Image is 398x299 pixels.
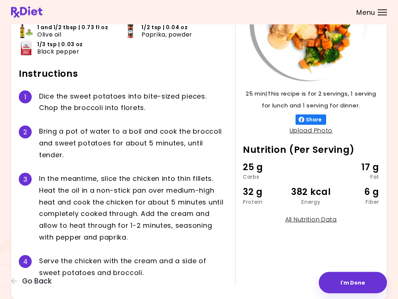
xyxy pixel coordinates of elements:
div: B r i n g a p o t o f w a t e r t o a b o i l a n d c o o k t h e b r o c c o l i a n d s w e e t... [39,126,228,161]
a: All Nutrition Data [285,216,337,224]
div: S e r v e t h e c h i c k e n w i t h t h e c r e a m a n d a s i d e o f s w e e t p o t a t o e... [39,255,228,279]
div: 6 g [334,185,379,199]
div: 25 g [243,161,288,175]
div: 382 kcal [288,185,334,199]
div: 3 [19,173,32,186]
p: 25 min | This recipe is for 2 servings, 1 serving for lunch and 1 serving for dinner. [243,88,379,112]
span: Paprika, powder [142,31,192,38]
div: I n t h e m e a n t i m e , s l i c e t h e c h i c k e n i n t o t h i n f i l l e t s . H e a t... [39,173,228,244]
div: Energy [288,200,334,205]
a: Upload Photo [290,127,333,135]
div: Protein [243,200,288,205]
div: 32 g [243,185,288,199]
span: 1 and 1/2 tbsp | 0.73 fl oz [37,24,108,31]
button: I'm Done [319,272,387,293]
div: Fiber [334,200,379,205]
h2: Instructions [19,68,228,80]
button: Go Back [11,277,55,285]
button: Share [296,115,326,125]
span: Olive oil [37,31,62,38]
img: RxDiet [11,7,42,18]
span: 1/3 tsp | 0.03 oz [37,41,83,48]
div: 1 [19,91,32,104]
div: Carbs [243,175,288,180]
span: Black pepper [37,48,80,55]
span: Share [304,117,323,123]
h2: Nutrition (Per Serving) [243,144,379,156]
span: Go Back [22,277,52,285]
div: 4 [19,255,32,268]
span: 1/2 tsp | 0.04 oz [142,24,188,31]
div: D i c e t h e s w e e t p o t a t o e s i n t o b i t e - s i z e d p i e c e s . C h o p t h e b... [39,91,228,114]
div: 17 g [334,161,379,175]
span: Menu [356,9,375,16]
div: 2 [19,126,32,139]
div: Fat [334,175,379,180]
